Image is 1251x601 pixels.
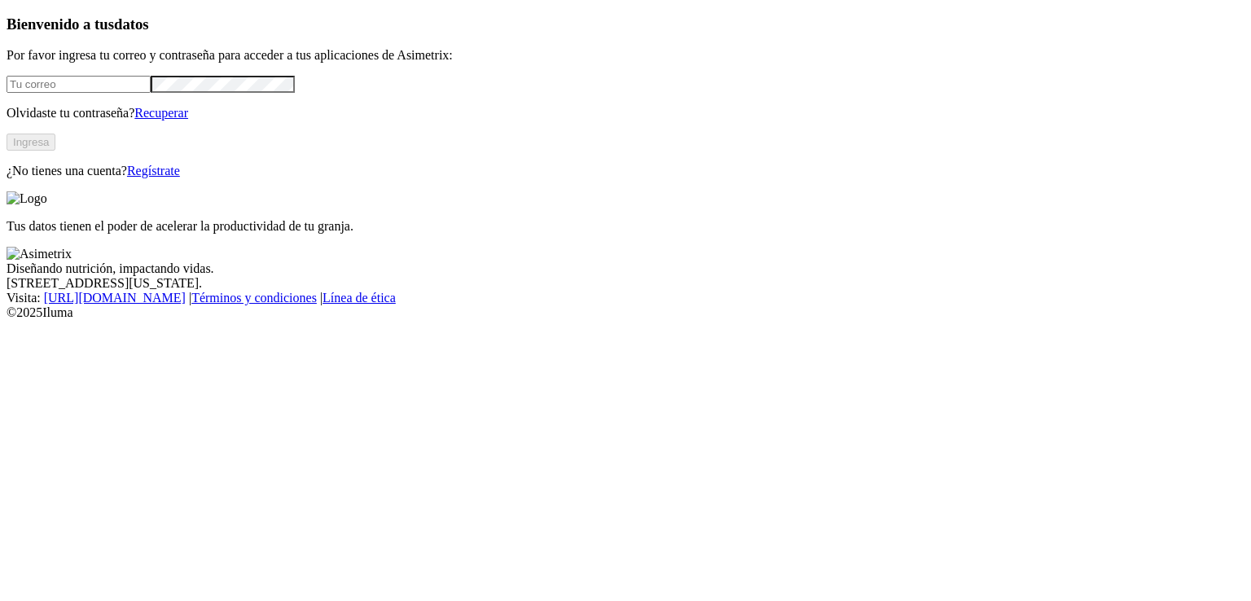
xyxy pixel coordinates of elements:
[7,276,1244,291] div: [STREET_ADDRESS][US_STATE].
[7,15,1244,33] h3: Bienvenido a tus
[7,247,72,261] img: Asimetrix
[7,191,47,206] img: Logo
[7,134,55,151] button: Ingresa
[7,305,1244,320] div: © 2025 Iluma
[134,106,188,120] a: Recuperar
[7,261,1244,276] div: Diseñando nutrición, impactando vidas.
[44,291,186,305] a: [URL][DOMAIN_NAME]
[7,106,1244,121] p: Olvidaste tu contraseña?
[7,291,1244,305] div: Visita : | |
[7,164,1244,178] p: ¿No tienes una cuenta?
[7,219,1244,234] p: Tus datos tienen el poder de acelerar la productividad de tu granja.
[127,164,180,178] a: Regístrate
[114,15,149,33] span: datos
[7,76,151,93] input: Tu correo
[7,48,1244,63] p: Por favor ingresa tu correo y contraseña para acceder a tus aplicaciones de Asimetrix:
[191,291,317,305] a: Términos y condiciones
[323,291,396,305] a: Línea de ética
